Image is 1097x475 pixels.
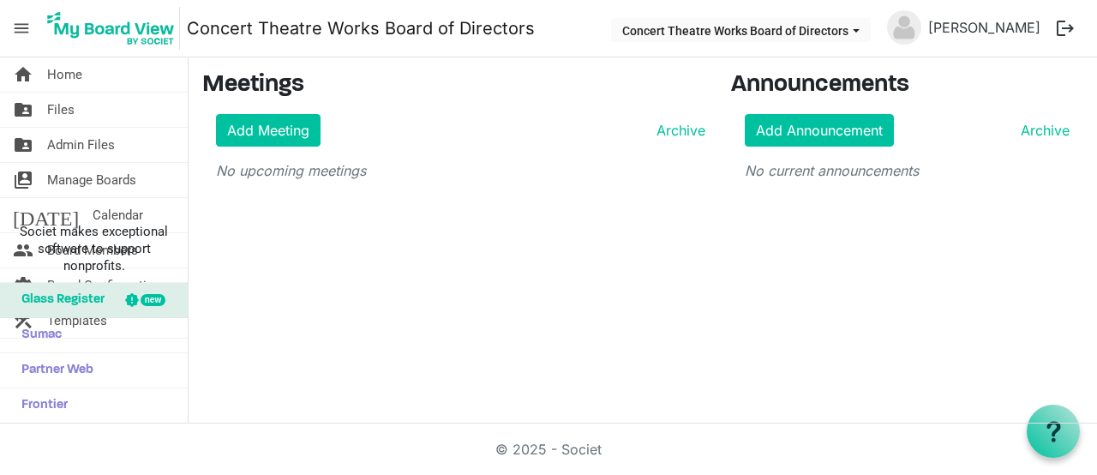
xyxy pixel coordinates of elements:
[93,198,143,232] span: Calendar
[611,18,871,42] button: Concert Theatre Works Board of Directors dropdownbutton
[216,160,705,181] p: No upcoming meetings
[13,283,105,317] span: Glass Register
[13,128,33,162] span: folder_shared
[42,7,180,50] img: My Board View Logo
[13,163,33,197] span: switch_account
[13,388,68,423] span: Frontier
[1014,120,1070,141] a: Archive
[745,114,894,147] a: Add Announcement
[13,57,33,92] span: home
[13,353,93,388] span: Partner Web
[745,160,1070,181] p: No current announcements
[650,120,705,141] a: Archive
[202,71,705,100] h3: Meetings
[1047,10,1083,46] button: logout
[47,128,115,162] span: Admin Files
[47,93,75,127] span: Files
[187,11,535,45] a: Concert Theatre Works Board of Directors
[731,71,1083,100] h3: Announcements
[921,10,1047,45] a: [PERSON_NAME]
[8,223,180,274] span: Societ makes exceptional software to support nonprofits.
[42,7,187,50] a: My Board View Logo
[13,318,62,352] span: Sumac
[47,163,136,197] span: Manage Boards
[13,93,33,127] span: folder_shared
[5,12,38,45] span: menu
[495,441,602,458] a: © 2025 - Societ
[216,114,321,147] a: Add Meeting
[13,198,79,232] span: [DATE]
[141,294,165,306] div: new
[887,10,921,45] img: no-profile-picture.svg
[47,57,82,92] span: Home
